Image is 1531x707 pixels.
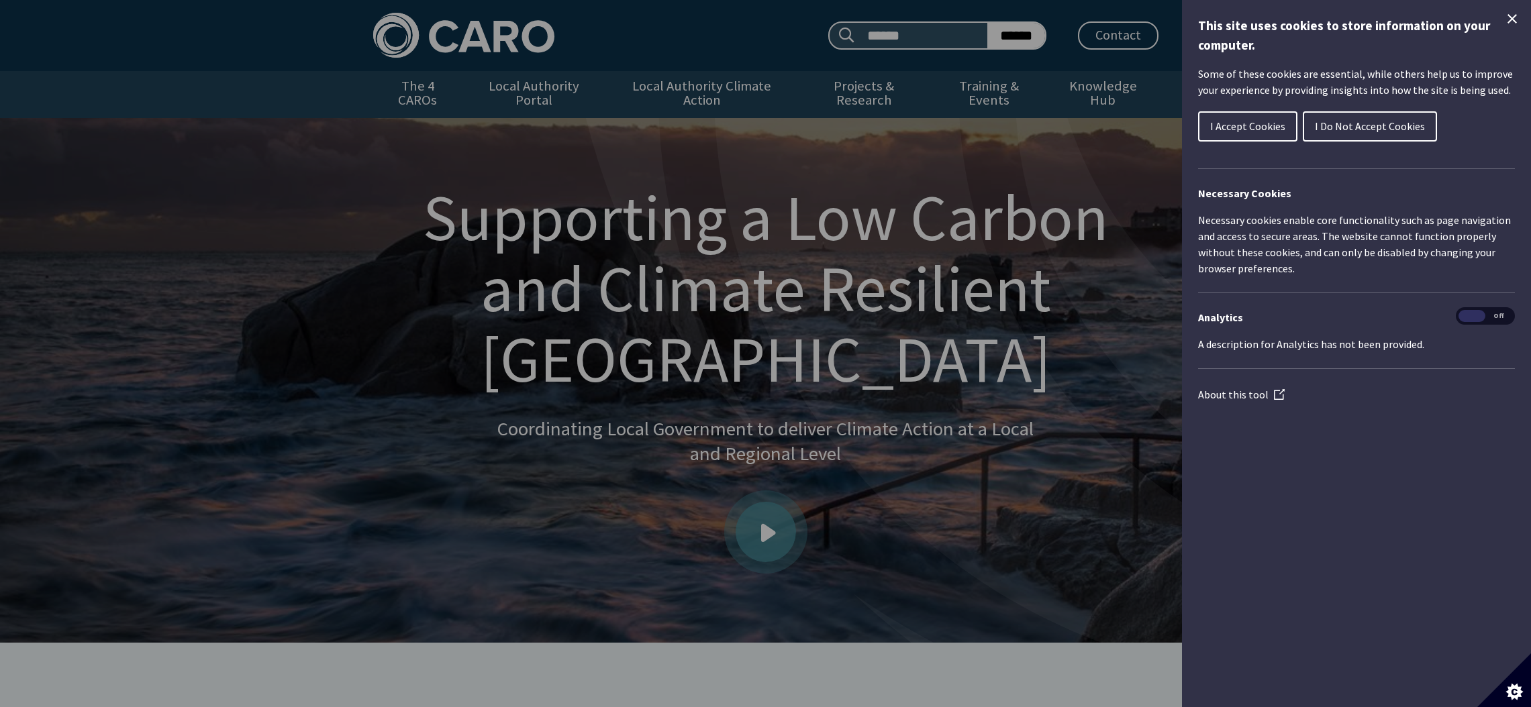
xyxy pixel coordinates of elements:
[1485,310,1512,323] span: Off
[1198,66,1515,98] p: Some of these cookies are essential, while others help us to improve your experience by providing...
[1198,16,1515,55] h1: This site uses cookies to store information on your computer.
[1198,309,1515,325] h3: Analytics
[1477,653,1531,707] button: Set cookie preferences
[1504,11,1520,27] button: Close Cookie Control
[1198,111,1297,142] button: I Accept Cookies
[1210,119,1285,133] span: I Accept Cookies
[1303,111,1437,142] button: I Do Not Accept Cookies
[1198,336,1515,352] p: A description for Analytics has not been provided.
[1198,212,1515,276] p: Necessary cookies enable core functionality such as page navigation and access to secure areas. T...
[1315,119,1425,133] span: I Do Not Accept Cookies
[1198,388,1285,401] a: About this tool
[1459,310,1485,323] span: On
[1198,185,1515,201] h2: Necessary Cookies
